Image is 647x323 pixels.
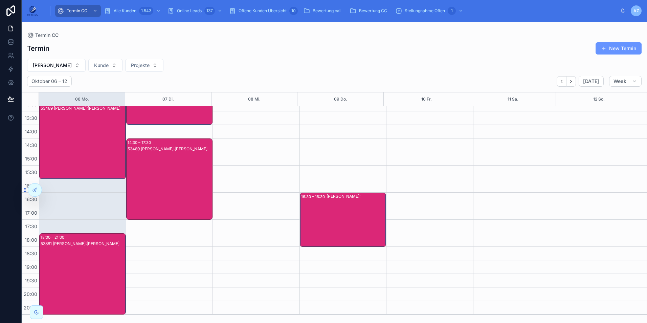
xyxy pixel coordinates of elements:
button: Back [557,76,566,87]
div: 16:30 – 18:30[PERSON_NAME]: [300,193,386,246]
div: 53489 [PERSON_NAME]:[PERSON_NAME] [41,106,125,111]
a: Termin CC [27,32,59,39]
span: 19:00 [23,264,39,270]
button: 11 Sa. [508,92,518,106]
div: 14:30 – 17:3053489 [PERSON_NAME]:[PERSON_NAME] [127,139,213,219]
span: Kunde [94,62,109,69]
a: Bewertung CC [348,5,392,17]
span: Week [613,78,626,84]
a: Offene Kunden Übersicht10 [227,5,300,17]
span: [PERSON_NAME] [33,62,72,69]
span: 16:00 [23,183,39,189]
span: AZ [633,8,639,14]
button: 06 Mo. [75,92,89,106]
button: Select Button [125,59,163,72]
div: [PERSON_NAME]: [327,194,386,199]
a: Termin CC [55,5,101,17]
span: 18:00 [23,237,39,243]
a: Online Leads137 [165,5,226,17]
span: 15:30 [23,169,39,175]
button: New Termin [596,42,642,55]
button: Select Button [88,59,122,72]
button: 08 Mi. [248,92,261,106]
button: Next [566,76,576,87]
button: Week [609,76,642,87]
span: 20:30 [22,305,39,310]
h2: Oktober 06 – 12 [31,78,67,85]
span: 20:00 [22,291,39,297]
span: 14:30 [23,142,39,148]
span: 16:30 [23,196,39,202]
button: 10 Fr. [421,92,432,106]
button: 07 Di. [162,92,174,106]
span: 18:30 [23,251,39,256]
a: Stellungnahme Offen1 [393,5,467,17]
div: 10 [289,7,298,15]
div: 14:30 – 17:30 [128,139,153,146]
span: Bewertung call [313,8,341,14]
span: Termin CC [35,32,59,39]
div: 53489 [PERSON_NAME]:[PERSON_NAME] [128,146,212,152]
div: 137 [204,7,215,15]
div: 18:00 – 21:00 [41,234,66,241]
span: Offene Kunden Übersicht [239,8,287,14]
span: Bewertung CC [359,8,387,14]
h1: Termin [27,44,49,53]
span: 13:30 [23,115,39,121]
span: 19:30 [23,278,39,283]
span: 15:00 [23,156,39,161]
div: scrollable content [43,3,620,18]
img: App logo [27,5,38,16]
button: 09 Do. [334,92,347,106]
button: 12 So. [593,92,605,106]
div: 1 [448,7,456,15]
span: Stellungnahme Offen [405,8,445,14]
div: 16:30 – 18:30 [301,193,327,200]
div: 53881 [PERSON_NAME]:[PERSON_NAME] [41,241,125,246]
div: 1.543 [139,7,153,15]
span: 14:00 [23,129,39,134]
span: [DATE] [583,78,599,84]
button: Select Button [27,59,86,72]
a: Bewertung call [301,5,346,17]
button: [DATE] [579,76,603,87]
span: Online Leads [177,8,202,14]
span: Alle Kunden [114,8,136,14]
span: Termin CC [67,8,87,14]
div: 18:00 – 21:0053881 [PERSON_NAME]:[PERSON_NAME] [40,234,126,314]
div: 13:00 – 16:0053489 [PERSON_NAME]:[PERSON_NAME] [40,98,126,179]
span: 17:30 [23,223,39,229]
span: 17:00 [23,210,39,216]
span: Projekte [131,62,150,69]
a: Alle Kunden1.543 [102,5,164,17]
span: 13:00 [23,102,39,107]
